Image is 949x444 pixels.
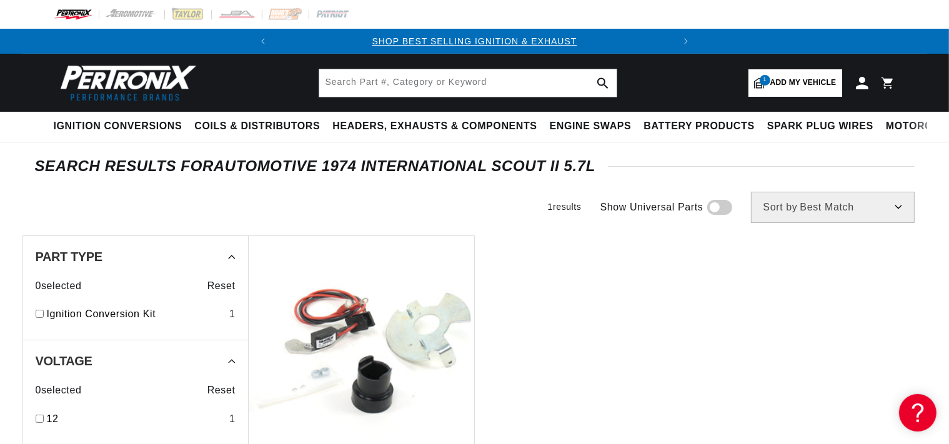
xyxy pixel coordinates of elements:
a: 12 [47,411,224,427]
span: Battery Products [644,120,755,133]
summary: Coils & Distributors [188,112,326,141]
div: 1 [229,411,236,427]
img: Pertronix [54,61,197,104]
summary: Engine Swaps [544,112,638,141]
span: Headers, Exhausts & Components [332,120,537,133]
span: Part Type [36,250,102,263]
span: 1 [760,75,770,86]
summary: Battery Products [638,112,761,141]
span: Voltage [36,355,92,367]
span: Spark Plug Wires [767,120,873,133]
span: Show Universal Parts [600,199,703,215]
span: Sort by [763,202,798,212]
select: Sort by [751,192,915,223]
span: Reset [207,382,236,398]
button: Translation missing: en.sections.announcements.previous_announcement [251,29,276,54]
button: Translation missing: en.sections.announcements.next_announcement [673,29,698,54]
summary: Spark Plug Wires [761,112,880,141]
a: 1Add my vehicle [748,69,842,97]
slideshow-component: Translation missing: en.sections.announcements.announcement_bar [22,29,927,54]
span: Add my vehicle [770,77,837,89]
span: Reset [207,278,236,294]
span: Engine Swaps [550,120,632,133]
summary: Headers, Exhausts & Components [326,112,543,141]
span: 0 selected [36,278,82,294]
div: 1 [229,306,236,322]
span: 1 results [548,202,582,212]
span: 0 selected [36,382,82,398]
span: Coils & Distributors [194,120,320,133]
div: Announcement [276,34,673,48]
a: Ignition Conversion Kit [47,306,224,322]
a: SHOP BEST SELLING IGNITION & EXHAUST [372,36,577,46]
span: Ignition Conversions [54,120,182,133]
div: 1 of 2 [276,34,673,48]
div: SEARCH RESULTS FOR Automotive 1974 International Scout II 5.7L [35,160,915,172]
input: Search Part #, Category or Keyword [319,69,617,97]
button: search button [589,69,617,97]
summary: Ignition Conversions [54,112,189,141]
